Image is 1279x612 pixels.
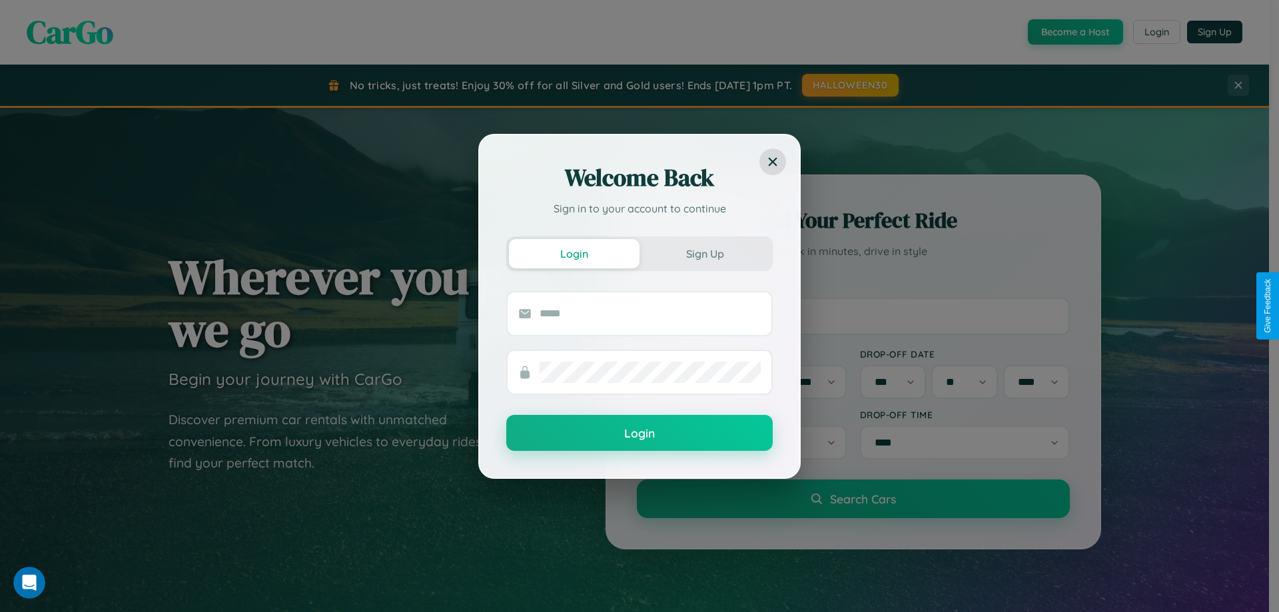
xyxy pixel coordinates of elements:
[506,415,773,451] button: Login
[506,200,773,216] p: Sign in to your account to continue
[506,162,773,194] h2: Welcome Back
[639,239,770,268] button: Sign Up
[509,239,639,268] button: Login
[1263,279,1272,333] div: Give Feedback
[13,567,45,599] iframe: Intercom live chat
